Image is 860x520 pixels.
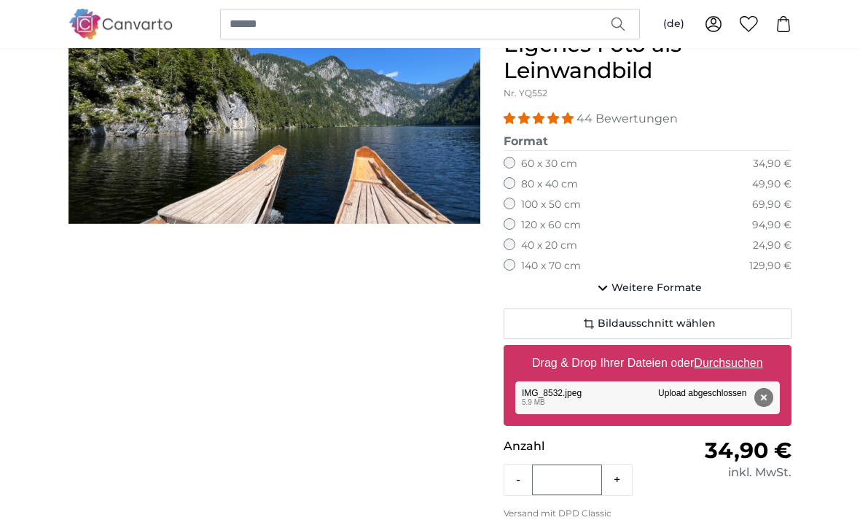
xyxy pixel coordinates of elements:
[504,112,576,125] span: 4.93 stars
[598,317,716,331] span: Bildausschnitt wählen
[504,133,791,151] legend: Format
[504,273,791,303] button: Weitere Formate
[749,259,791,273] div: 129,90 €
[752,198,791,212] div: 69,90 €
[753,157,791,171] div: 34,90 €
[521,177,578,192] label: 80 x 40 cm
[521,198,581,212] label: 100 x 50 cm
[752,218,791,233] div: 94,90 €
[69,9,173,39] img: Canvarto
[753,238,791,253] div: 24,90 €
[504,31,791,84] h1: Eigenes Foto als Leinwandbild
[695,357,763,369] u: Durchsuchen
[521,157,577,171] label: 60 x 30 cm
[576,112,678,125] span: 44 Bewertungen
[611,281,702,295] span: Weitere Formate
[504,438,647,455] p: Anzahl
[705,437,791,464] span: 34,90 €
[504,508,791,519] p: Versand mit DPD Classic
[602,465,632,494] button: +
[504,308,791,339] button: Bildausschnitt wählen
[652,11,696,37] button: (de)
[521,259,581,273] label: 140 x 70 cm
[521,218,581,233] label: 120 x 60 cm
[504,465,532,494] button: -
[526,349,769,378] label: Drag & Drop Ihrer Dateien oder
[504,88,547,98] span: Nr. YQ552
[752,177,791,192] div: 49,90 €
[69,31,480,224] img: personalised-canvas-print
[521,238,577,253] label: 40 x 20 cm
[69,31,480,224] div: 1 of 1
[648,464,791,481] div: inkl. MwSt.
